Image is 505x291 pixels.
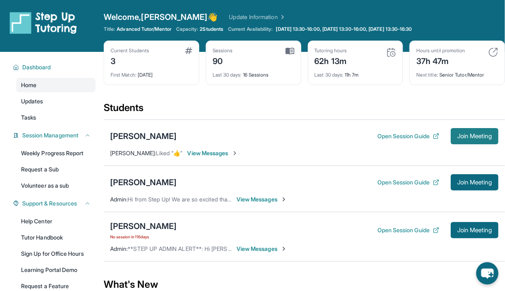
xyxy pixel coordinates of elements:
[110,177,177,188] div: [PERSON_NAME]
[276,26,412,32] span: [DATE] 13:30-16:00, [DATE] 13:30-16:00, [DATE] 13:30-16:30
[16,214,96,229] a: Help Center
[416,47,465,54] div: Hours until promotion
[104,101,505,119] div: Students
[16,178,96,193] a: Volunteer as a sub
[228,26,273,32] span: Current Availability:
[188,149,238,157] span: View Messages
[110,233,177,240] span: No session in 116 days
[237,195,287,203] span: View Messages
[275,26,414,32] a: [DATE] 13:30-16:00, [DATE] 13:30-16:00, [DATE] 13:30-16:30
[21,113,36,122] span: Tasks
[16,146,96,160] a: Weekly Progress Report
[21,97,43,105] span: Updates
[476,262,499,285] button: chat-button
[110,196,128,203] span: Admin :
[16,94,96,109] a: Updates
[117,26,171,32] span: Advanced Tutor/Mentor
[377,178,439,186] button: Open Session Guide
[386,47,396,57] img: card
[377,132,439,140] button: Open Session Guide
[156,150,183,156] span: Liked “👍”
[19,63,91,71] button: Dashboard
[16,246,96,261] a: Sign Up for Office Hours
[22,63,51,71] span: Dashboard
[416,72,438,78] span: Next title :
[111,47,149,54] div: Current Students
[457,228,492,233] span: Join Meeting
[16,110,96,125] a: Tasks
[232,150,238,156] img: Chevron-Right
[22,199,77,208] span: Support & Resources
[315,54,347,67] div: 62h 13m
[110,245,128,252] span: Admin :
[110,131,177,142] div: [PERSON_NAME]
[104,11,218,23] span: Welcome, [PERSON_NAME] 👋
[451,174,499,190] button: Join Meeting
[416,67,498,78] div: Senior Tutor/Mentor
[377,226,439,234] button: Open Session Guide
[315,72,344,78] span: Last 30 days :
[488,47,498,57] img: card
[104,26,115,32] span: Title:
[237,245,287,253] span: View Messages
[451,222,499,238] button: Join Meeting
[278,13,286,21] img: Chevron Right
[21,81,36,89] span: Home
[213,54,233,67] div: 90
[416,54,465,67] div: 37h 47m
[16,78,96,92] a: Home
[110,220,177,232] div: [PERSON_NAME]
[229,13,286,21] a: Update Information
[176,26,198,32] span: Capacity:
[315,47,347,54] div: Tutoring hours
[286,47,294,55] img: card
[111,72,136,78] span: First Match :
[110,150,156,156] span: [PERSON_NAME] :
[111,67,192,78] div: [DATE]
[213,47,233,54] div: Sessions
[281,196,287,203] img: Chevron-Right
[10,11,77,34] img: logo
[19,131,91,139] button: Session Management
[16,263,96,277] a: Learning Portal Demo
[16,230,96,245] a: Tutor Handbook
[19,199,91,208] button: Support & Resources
[200,26,224,32] span: 2 Students
[111,54,149,67] div: 3
[185,47,192,54] img: card
[16,162,96,177] a: Request a Sub
[457,180,492,185] span: Join Meeting
[457,134,492,139] span: Join Meeting
[451,128,499,144] button: Join Meeting
[213,67,294,78] div: 16 Sessions
[22,131,79,139] span: Session Management
[281,246,287,252] img: Chevron-Right
[213,72,242,78] span: Last 30 days :
[315,67,396,78] div: 11h 7m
